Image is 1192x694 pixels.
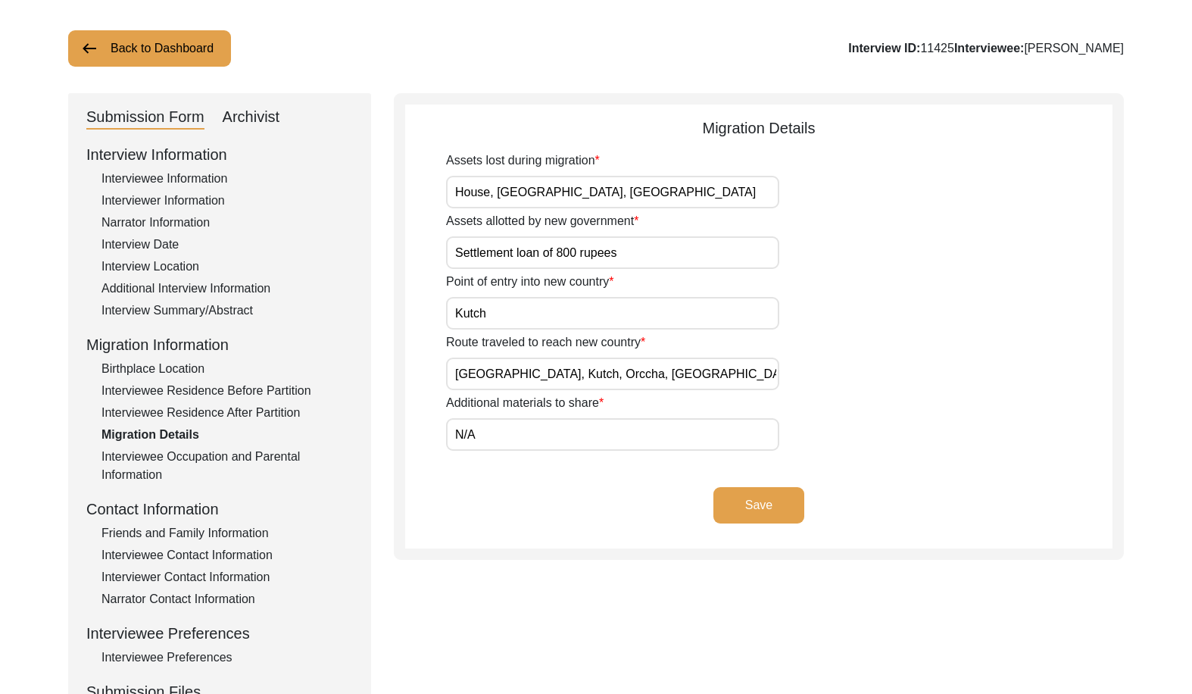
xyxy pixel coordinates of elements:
button: Save [713,487,804,524]
div: Migration Details [101,426,353,444]
div: Interviewee Preferences [101,649,353,667]
div: Narrator Contact Information [101,590,353,608]
div: Contact Information [86,498,353,520]
div: Interviewee Contact Information [101,546,353,564]
div: Migration Information [86,333,353,356]
div: Interviewer Information [101,192,353,210]
div: Interview Location [101,258,353,276]
label: Assets allotted by new government [446,212,638,230]
div: Interview Date [101,236,353,254]
div: Birthplace Location [101,360,353,378]
label: Route traveled to reach new country [446,333,645,352]
div: Interviewee Residence Before Partition [101,382,353,400]
b: Interview ID: [848,42,920,55]
div: Friends and Family Information [101,524,353,542]
div: 11425 [PERSON_NAME] [848,39,1124,58]
img: arrow-left.png [80,39,98,58]
div: Interviewee Occupation and Parental Information [101,448,353,484]
div: Interviewer Contact Information [101,568,353,586]
button: Back to Dashboard [68,30,231,67]
b: Interviewee: [954,42,1024,55]
div: Interviewee Preferences [86,622,353,645]
div: Migration Details [405,117,1112,139]
div: Interviewee Residence After Partition [101,404,353,422]
div: Archivist [223,105,280,130]
div: Interview Summary/Abstract [101,302,353,320]
div: Narrator Information [101,214,353,232]
div: Interviewee Information [101,170,353,188]
label: Additional materials to share [446,394,604,412]
div: Additional Interview Information [101,280,353,298]
div: Submission Form [86,105,204,130]
label: Point of entry into new country [446,273,613,291]
div: Interview Information [86,143,353,166]
label: Assets lost during migration [446,152,600,170]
